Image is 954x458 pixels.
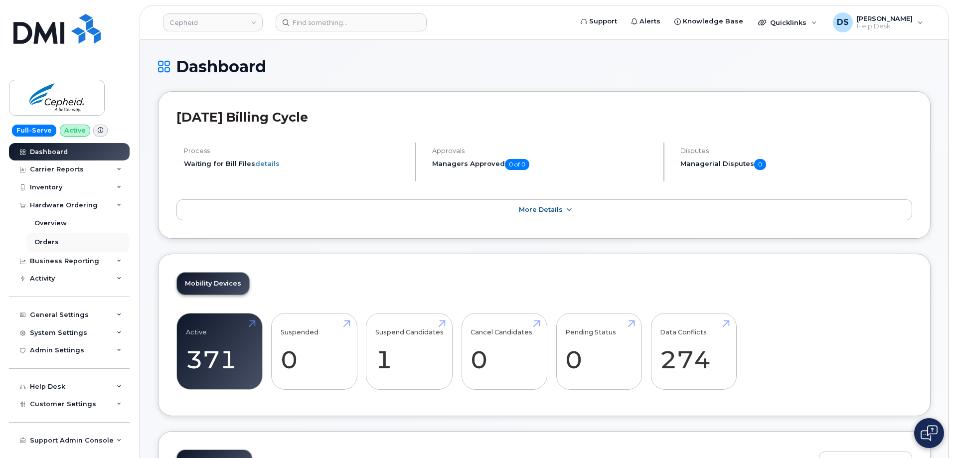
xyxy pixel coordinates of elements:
[375,318,444,384] a: Suspend Candidates 1
[255,159,280,167] a: details
[660,318,727,384] a: Data Conflicts 274
[754,159,766,170] span: 0
[565,318,633,384] a: Pending Status 0
[432,159,655,170] h5: Managers Approved
[184,147,407,154] h4: Process
[158,58,931,75] h1: Dashboard
[186,318,253,384] a: Active 371
[680,159,912,170] h5: Managerial Disputes
[432,147,655,154] h4: Approvals
[177,273,249,295] a: Mobility Devices
[184,159,407,168] li: Waiting for Bill Files
[505,159,529,170] span: 0 of 0
[281,318,348,384] a: Suspended 0
[176,110,912,125] h2: [DATE] Billing Cycle
[921,425,938,441] img: Open chat
[680,147,912,154] h4: Disputes
[471,318,538,384] a: Cancel Candidates 0
[519,206,563,213] span: More Details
